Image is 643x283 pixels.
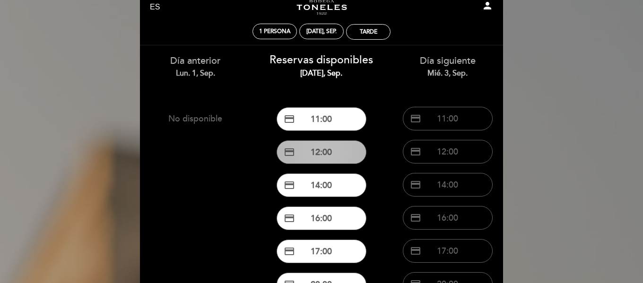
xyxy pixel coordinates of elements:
div: Día anterior [139,54,252,78]
span: credit_card [410,113,421,124]
span: credit_card [284,213,295,224]
button: credit_card 12:00 [403,140,493,163]
button: credit_card 16:00 [277,206,366,230]
span: credit_card [410,245,421,257]
span: credit_card [284,113,295,125]
div: lun. 1, sep. [139,68,252,79]
span: credit_card [284,146,295,158]
button: credit_card 12:00 [277,140,366,164]
button: credit_card 11:00 [403,107,493,130]
div: mié. 3, sep. [391,68,504,79]
button: credit_card 17:00 [277,240,366,263]
span: credit_card [284,180,295,191]
button: credit_card 11:00 [277,107,366,131]
div: [DATE], sep. [306,28,337,35]
button: credit_card 14:00 [277,173,366,197]
div: Tarde [360,28,377,35]
span: credit_card [410,212,421,223]
button: credit_card 16:00 [403,206,493,230]
button: credit_card 17:00 [403,239,493,263]
span: 1 persona [259,28,290,35]
span: credit_card [284,246,295,257]
span: credit_card [410,179,421,190]
button: No disponible [150,107,240,130]
div: Reservas disponibles [266,52,378,79]
div: [DATE], sep. [266,68,378,79]
div: Día siguiente [391,54,504,78]
button: credit_card 14:00 [403,173,493,197]
span: credit_card [410,146,421,157]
